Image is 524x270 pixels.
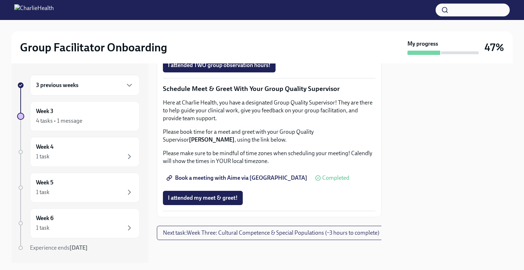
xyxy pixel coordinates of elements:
h6: Week 4 [36,143,53,151]
h6: Week 6 [36,214,53,222]
button: I attended my meet & greet! [163,191,243,205]
h6: Week 5 [36,179,53,187]
span: I attended TWO group observation hours! [168,62,271,69]
div: 3 previous weeks [30,75,140,96]
h2: Group Facilitator Onboarding [20,40,167,55]
strong: My progress [407,40,438,48]
p: Please make sure to be mindful of time zones when scheduling your meeting! Calendly will show the... [163,149,375,165]
h6: Week 3 [36,107,53,115]
h3: 47% [484,41,504,54]
span: Experience ends [30,244,88,251]
img: CharlieHealth [14,4,54,16]
a: Week 34 tasks • 1 message [17,101,140,131]
h6: 3 previous weeks [36,81,78,89]
span: I attended my meet & greet! [168,194,238,202]
div: 1 task [36,224,50,232]
strong: [DATE] [70,244,88,251]
a: Book a meeting with Aime via [GEOGRAPHIC_DATA] [163,171,312,185]
button: I attended TWO group observation hours! [163,58,276,72]
p: Schedule Meet & Greet With Your Group Quality Supervisor [163,84,375,93]
a: Week 61 task [17,208,140,238]
strong: [PERSON_NAME] [189,136,235,143]
span: Completed [322,175,349,181]
button: Next task:Week Three: Cultural Competence & Special Populations (~3 hours to complete) [157,226,385,240]
p: Please book time for a meet and greet with your Group Quality Supervisor , using the link below. [163,128,375,144]
span: Book a meeting with Aime via [GEOGRAPHIC_DATA] [168,174,307,182]
div: 1 task [36,153,50,161]
div: 4 tasks • 1 message [36,117,82,125]
span: Next task : Week Three: Cultural Competence & Special Populations (~3 hours to complete) [163,229,379,236]
div: 1 task [36,188,50,196]
p: Here at Charlie Health, you have a designated Group Quality Supervisor! They are there to help gu... [163,99,375,122]
a: Week 51 task [17,173,140,203]
a: Week 41 task [17,137,140,167]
